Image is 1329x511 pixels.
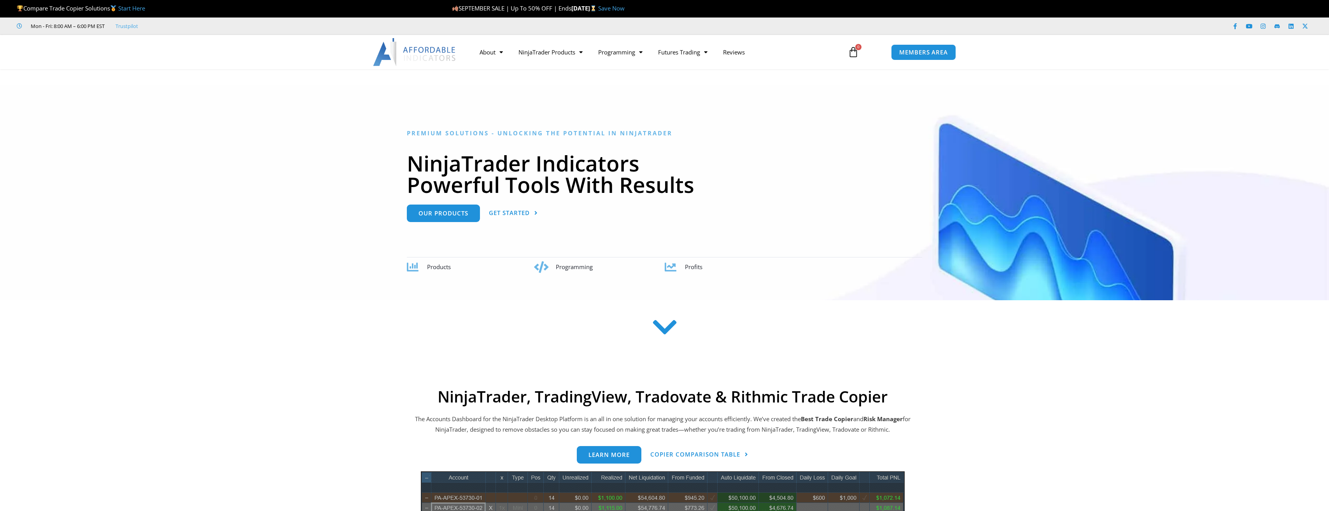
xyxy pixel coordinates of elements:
a: Programming [590,43,650,61]
span: Mon - Fri: 8:00 AM – 6:00 PM EST [29,21,105,31]
a: Reviews [715,43,753,61]
img: ⌛ [590,5,596,11]
a: Trustpilot [116,21,138,31]
a: About [472,43,511,61]
span: SEPTEMBER SALE | Up To 50% OFF | Ends [452,4,571,12]
a: 0 [836,41,870,63]
strong: Risk Manager [863,415,903,423]
a: Futures Trading [650,43,715,61]
span: Our Products [418,210,468,216]
img: LogoAI | Affordable Indicators – NinjaTrader [373,38,457,66]
h1: NinjaTrader Indicators Powerful Tools With Results [407,152,922,195]
nav: Menu [472,43,839,61]
a: MEMBERS AREA [891,44,956,60]
p: The Accounts Dashboard for the NinjaTrader Desktop Platform is an all in one solution for managin... [414,414,912,436]
span: Learn more [588,452,630,458]
span: Programming [556,263,593,271]
span: Products [427,263,451,271]
span: Copier Comparison Table [650,451,740,457]
img: 🏆 [17,5,23,11]
h2: NinjaTrader, TradingView, Tradovate & Rithmic Trade Copier [414,387,912,406]
a: NinjaTrader Products [511,43,590,61]
a: Save Now [598,4,625,12]
a: Copier Comparison Table [650,446,748,464]
strong: [DATE] [571,4,598,12]
span: Get Started [489,210,530,216]
b: Best Trade Copier [801,415,853,423]
img: 🍂 [452,5,458,11]
span: 0 [855,44,861,50]
span: Compare Trade Copier Solutions [17,4,145,12]
img: 🥇 [110,5,116,11]
a: Learn more [577,446,641,464]
a: Our Products [407,205,480,222]
span: Profits [685,263,702,271]
h6: Premium Solutions - Unlocking the Potential in NinjaTrader [407,129,922,137]
a: Get Started [489,205,538,222]
a: Start Here [118,4,145,12]
span: MEMBERS AREA [899,49,948,55]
